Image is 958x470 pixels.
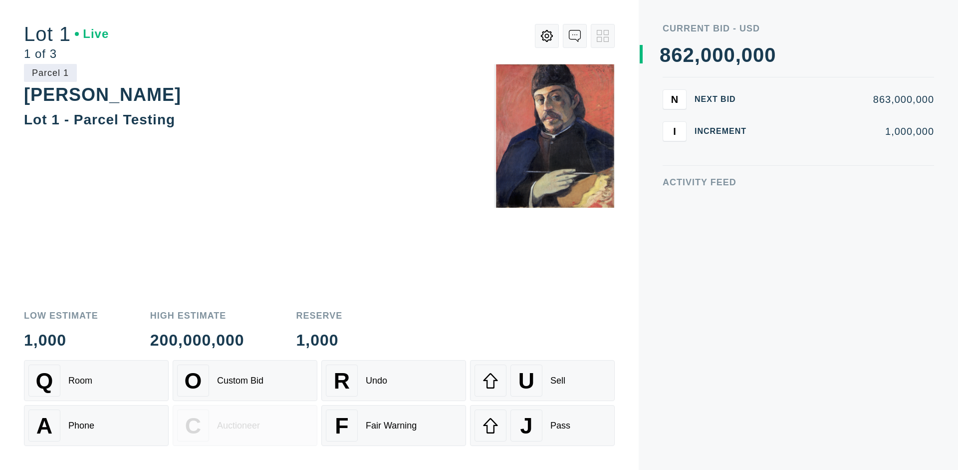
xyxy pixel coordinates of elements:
[723,45,735,65] div: 0
[185,368,202,394] span: O
[695,45,701,245] div: ,
[217,421,260,431] div: Auctioneer
[550,421,570,431] div: Pass
[24,84,181,105] div: [PERSON_NAME]
[366,376,387,386] div: Undo
[663,178,934,187] div: Activity Feed
[366,421,417,431] div: Fair Warning
[518,368,534,394] span: U
[24,48,109,60] div: 1 of 3
[24,112,175,127] div: Lot 1 - Parcel Testing
[663,121,687,141] button: I
[712,45,723,65] div: 0
[762,94,934,104] div: 863,000,000
[24,64,77,82] div: Parcel 1
[173,405,317,446] button: CAuctioneer
[753,45,764,65] div: 0
[75,28,109,40] div: Live
[321,360,466,401] button: RUndo
[735,45,741,245] div: ,
[762,126,934,136] div: 1,000,000
[217,376,263,386] div: Custom Bid
[24,24,109,44] div: Lot 1
[24,360,169,401] button: QRoom
[150,332,244,348] div: 200,000,000
[24,332,98,348] div: 1,000
[185,413,201,439] span: C
[741,45,753,65] div: 0
[150,311,244,320] div: High Estimate
[695,95,754,103] div: Next Bid
[673,125,676,137] span: I
[68,376,92,386] div: Room
[470,405,615,446] button: JPass
[36,368,53,394] span: Q
[671,45,683,65] div: 6
[296,332,343,348] div: 1,000
[24,405,169,446] button: APhone
[173,360,317,401] button: OCustom Bid
[764,45,776,65] div: 0
[660,45,671,65] div: 8
[470,360,615,401] button: USell
[683,45,695,65] div: 2
[671,93,678,105] span: N
[335,413,348,439] span: F
[334,368,350,394] span: R
[296,311,343,320] div: Reserve
[321,405,466,446] button: FFair Warning
[36,413,52,439] span: A
[695,127,754,135] div: Increment
[520,413,532,439] span: J
[663,89,687,109] button: N
[68,421,94,431] div: Phone
[550,376,565,386] div: Sell
[701,45,712,65] div: 0
[663,24,934,33] div: Current Bid - USD
[24,311,98,320] div: Low Estimate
